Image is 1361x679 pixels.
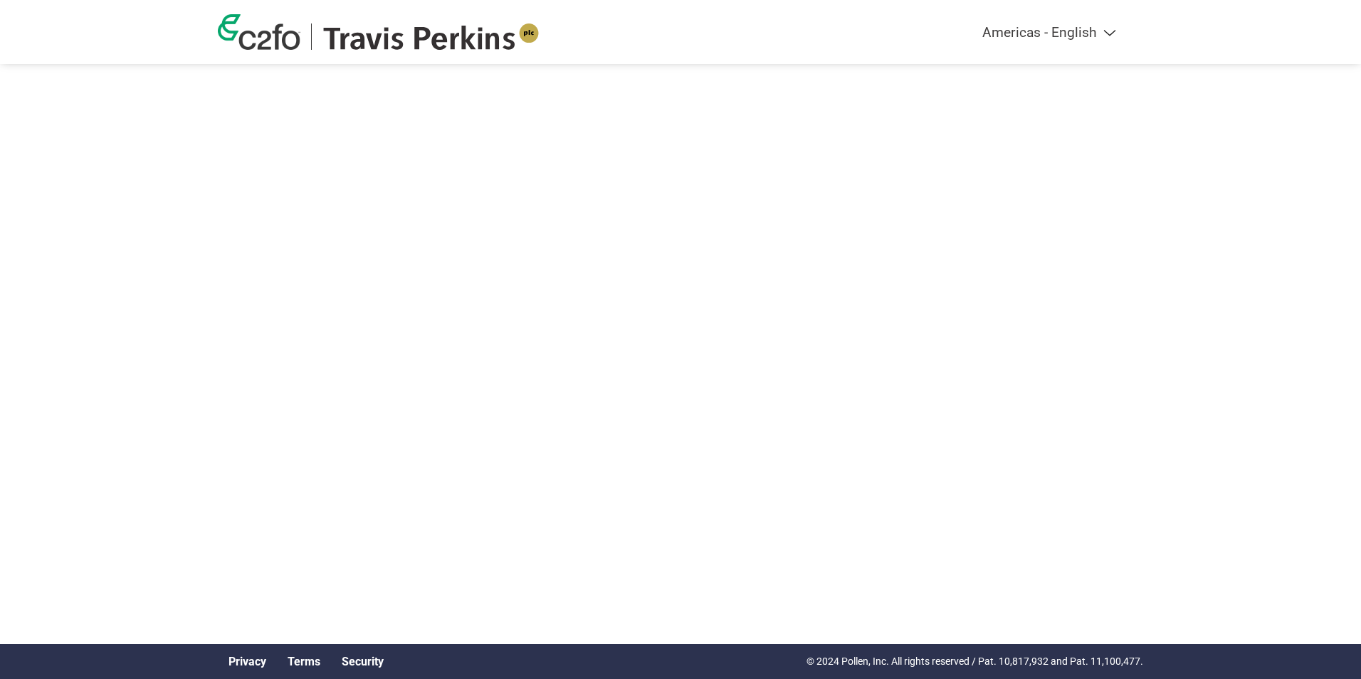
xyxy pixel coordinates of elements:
[806,654,1143,669] p: © 2024 Pollen, Inc. All rights reserved / Pat. 10,817,932 and Pat. 11,100,477.
[342,655,384,668] a: Security
[218,14,300,50] img: c2fo logo
[322,23,540,50] img: Travis Perkins
[228,655,266,668] a: Privacy
[288,655,320,668] a: Terms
